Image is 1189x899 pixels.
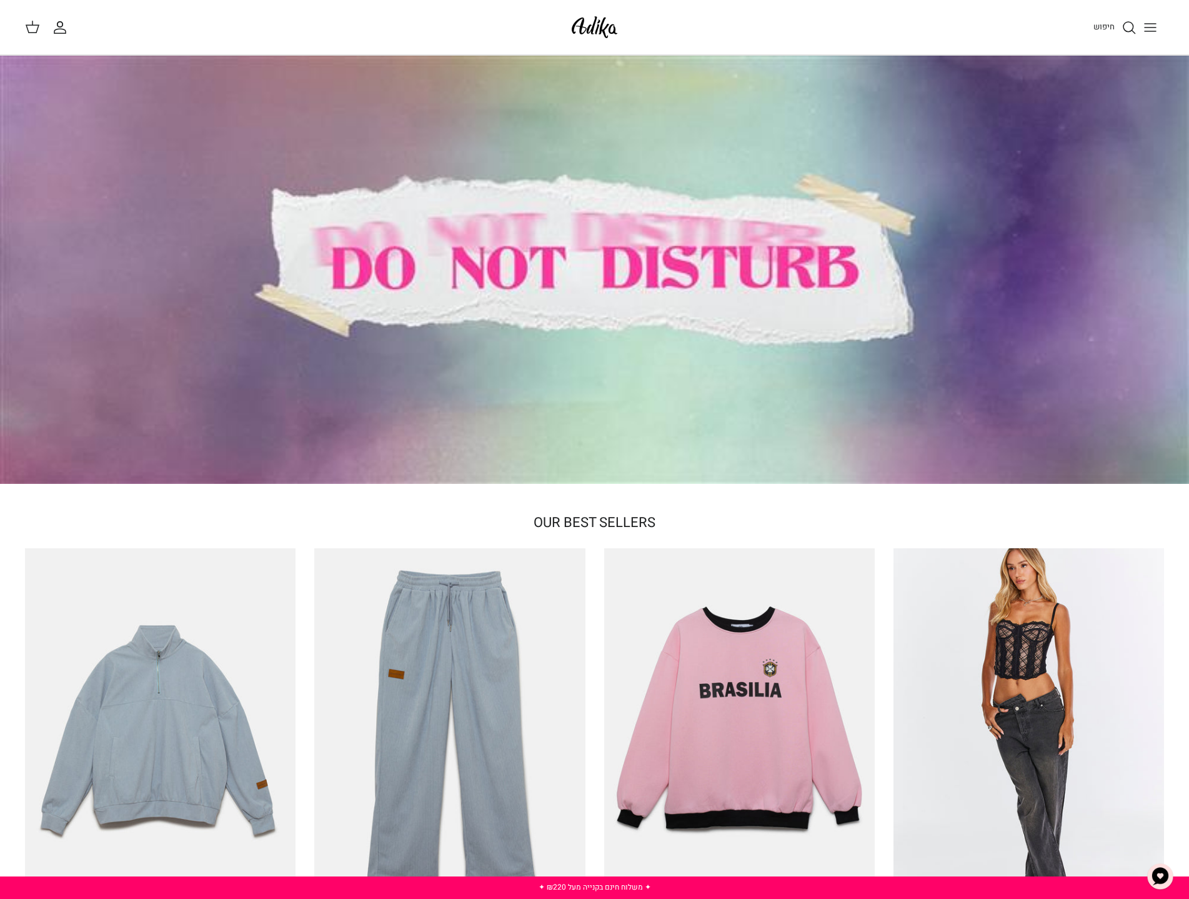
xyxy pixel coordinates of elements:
[539,881,651,893] a: ✦ משלוח חינם בקנייה מעל ₪220 ✦
[1093,20,1137,35] a: חיפוש
[52,20,72,35] a: החשבון שלי
[1137,14,1164,41] button: Toggle menu
[1093,21,1115,33] span: חיפוש
[1142,858,1179,895] button: צ'אט
[534,513,655,533] a: OUR BEST SELLERS
[568,13,621,42] img: Adika IL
